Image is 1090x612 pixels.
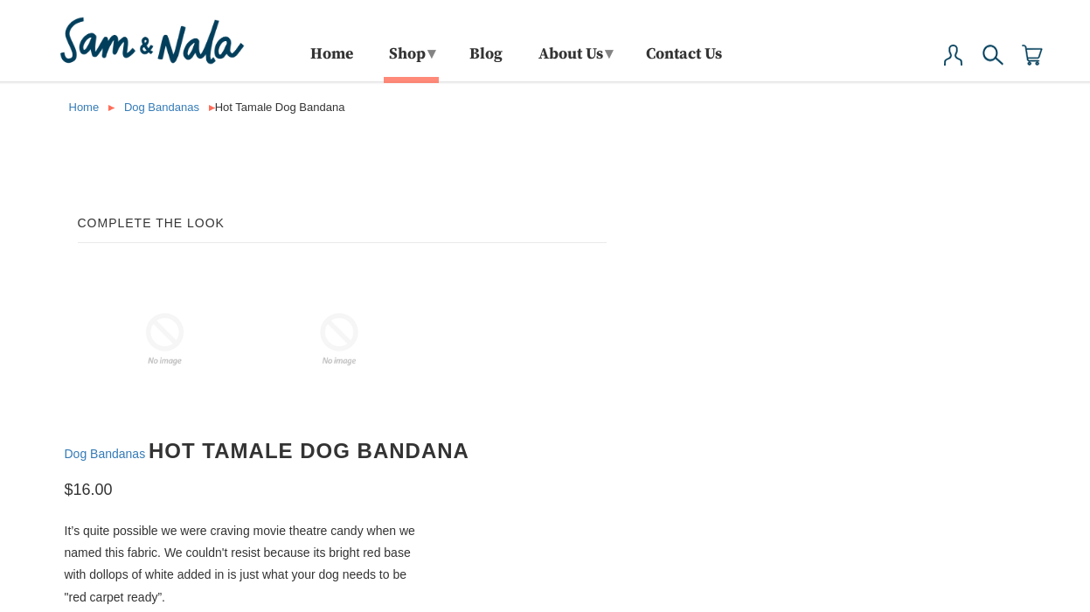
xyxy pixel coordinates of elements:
[265,265,413,422] a: Hot Tamale Dog Bandana
[646,48,722,77] a: Contact Us
[124,101,199,114] a: Dog Bandanas
[982,45,1003,83] a: Search
[69,101,100,114] a: Home
[383,38,440,77] a: Shop▾
[1022,45,1043,66] img: cart-icon
[310,48,353,77] a: Home
[149,440,502,462] h1: Hot Tamale Dog Bandana
[65,481,113,498] span: $16.00
[65,520,418,609] p: It’s quite possible we were craving movie theatre candy when we named this fabric. We couldn't re...
[427,44,435,64] span: ▾
[943,45,964,66] img: user-icon
[532,38,617,77] a: About Us▾
[56,13,248,68] img: Sam & Nala
[91,265,240,414] img: Hot Tamale Dog Bandana
[605,44,613,64] span: ▾
[982,45,1003,66] img: search-icon
[108,105,115,111] img: or.png
[91,265,240,422] a: Hot Tamale Dog Bandana
[78,217,607,243] h5: Complete the Look
[265,265,413,414] img: Hot Tamale Dog Bandana
[209,105,215,111] img: or.png
[69,100,1074,116] div: Hot Tamale Dog Bandana
[943,45,964,83] a: My Account
[65,447,146,461] a: Dog Bandanas
[469,48,503,77] a: Blog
